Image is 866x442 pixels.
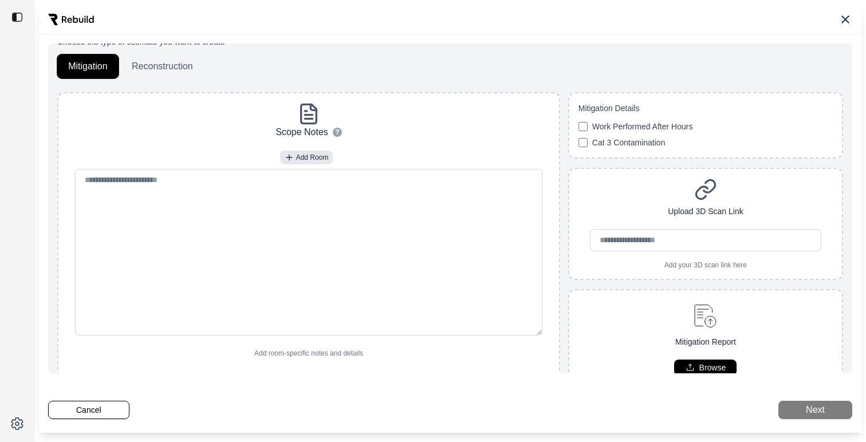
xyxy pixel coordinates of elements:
span: Cat 3 Contamination [592,137,666,148]
span: Add Room [296,153,329,162]
button: Mitigation [57,54,119,78]
button: Add Room [280,151,333,164]
p: Mitigation Report [675,336,736,348]
p: Add room-specific notes and details [254,349,363,358]
input: Cat 3 Contamination [578,138,588,147]
p: Scope Notes [275,125,328,139]
span: ? [335,128,339,137]
p: Upload 3D Scan Link [668,206,743,218]
button: Reconstruction [121,54,204,78]
button: Cancel [48,401,129,419]
p: Mitigation Details [578,102,833,114]
button: Browse [674,360,737,376]
span: Work Performed After Hours [592,121,693,132]
p: Browse [699,362,726,373]
input: Work Performed After Hours [578,122,588,131]
img: Rebuild [48,14,94,25]
img: upload-document.svg [689,299,722,331]
img: toggle sidebar [11,11,23,23]
p: Add your 3D scan link here [664,261,747,270]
